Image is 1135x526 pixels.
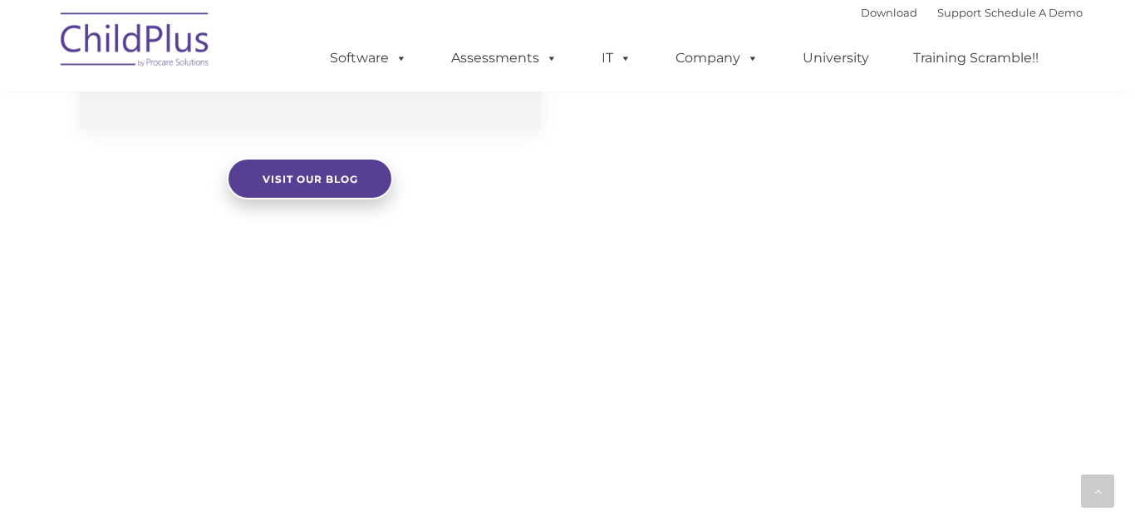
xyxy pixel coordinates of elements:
a: Download [861,6,917,19]
a: Software [313,42,424,75]
a: Company [659,42,775,75]
a: University [786,42,886,75]
a: Assessments [435,42,574,75]
a: Training Scramble!! [897,42,1055,75]
a: IT [585,42,648,75]
img: ChildPlus by Procare Solutions [52,1,219,84]
font: | [861,6,1083,19]
a: Schedule A Demo [985,6,1083,19]
a: Support [937,6,981,19]
a: Visit our blog [227,158,393,199]
span: Visit our blog [263,173,358,185]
